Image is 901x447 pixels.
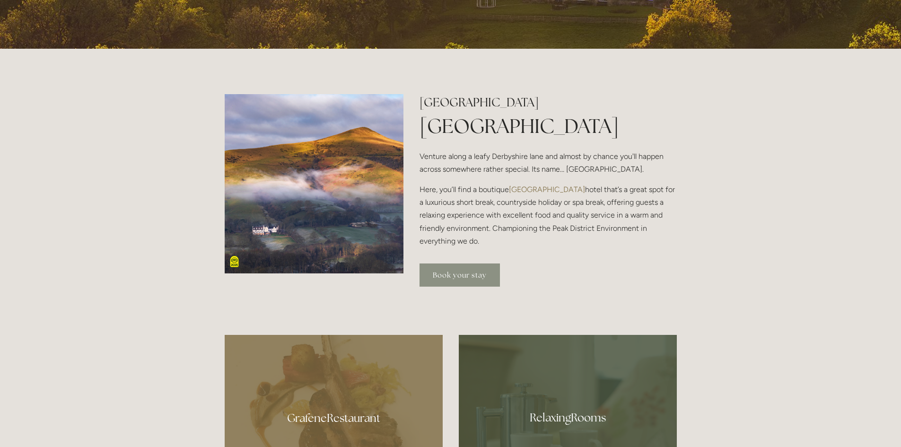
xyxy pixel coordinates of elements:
[420,183,676,247] p: Here, you’ll find a boutique hotel that’s a great spot for a luxurious short break, countryside h...
[420,150,676,175] p: Venture along a leafy Derbyshire lane and almost by chance you'll happen across somewhere rather ...
[420,94,676,111] h2: [GEOGRAPHIC_DATA]
[420,263,500,287] a: Book your stay
[420,112,676,140] h1: [GEOGRAPHIC_DATA]
[509,185,585,194] a: [GEOGRAPHIC_DATA]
